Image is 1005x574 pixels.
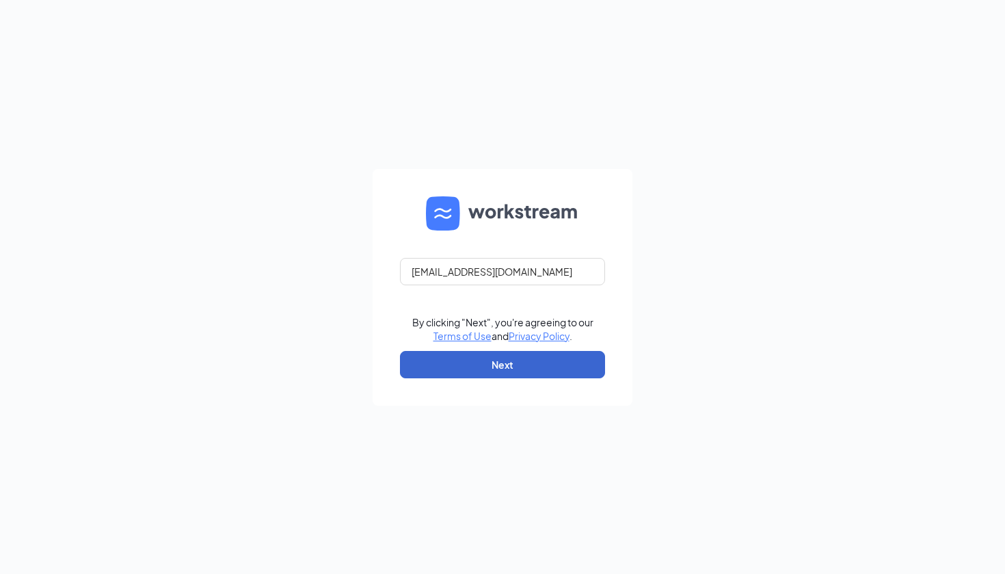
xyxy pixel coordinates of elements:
[412,315,593,343] div: By clicking "Next", you're agreeing to our and .
[400,351,605,378] button: Next
[400,258,605,285] input: Email
[433,330,492,342] a: Terms of Use
[426,196,579,231] img: WS logo and Workstream text
[509,330,569,342] a: Privacy Policy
